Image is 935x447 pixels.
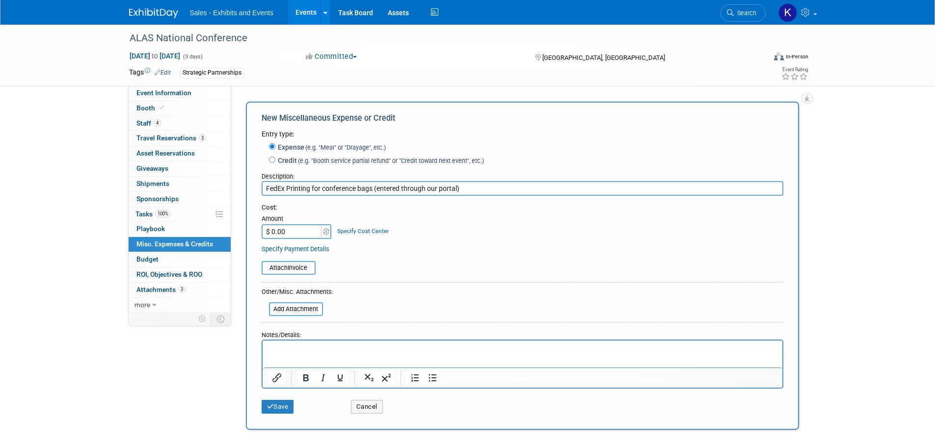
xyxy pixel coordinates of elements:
[407,371,424,385] button: Numbered list
[129,222,231,237] a: Playbook
[182,53,203,60] span: (3 days)
[785,53,808,60] div: In-Person
[129,131,231,146] a: Travel Reservations3
[262,400,294,414] button: Save
[136,104,166,112] span: Booth
[129,8,178,18] img: ExhibitDay
[190,9,273,17] span: Sales - Exhibits and Events
[378,371,395,385] button: Superscript
[315,371,331,385] button: Italic
[721,4,766,22] a: Search
[136,149,195,157] span: Asset Reservations
[180,68,244,78] div: Strategic Partnerships
[129,298,231,313] a: more
[262,288,333,299] div: Other/Misc. Attachments:
[155,210,171,217] span: 100%
[134,301,150,309] span: more
[351,400,383,414] button: Cancel
[126,29,751,47] div: ALAS National Conference
[129,267,231,282] a: ROI, Objectives & ROO
[129,177,231,191] a: Shipments
[129,116,231,131] a: Staff4
[708,51,809,66] div: Event Format
[263,341,782,368] iframe: Rich Text Area
[268,371,285,385] button: Insert/edit link
[129,146,231,161] a: Asset Reservations
[275,156,484,165] label: Credit
[136,89,191,97] span: Event Information
[262,129,783,139] div: Entry type:
[781,67,808,72] div: Event Rating
[129,67,171,79] td: Tags
[262,326,783,340] div: Notes/Details:
[129,161,231,176] a: Giveaways
[129,207,231,222] a: Tasks100%
[774,53,784,60] img: Format-Inperson.png
[136,240,213,248] span: Misc. Expenses & Credits
[136,195,179,203] span: Sponsorships
[178,286,186,293] span: 3
[304,144,386,151] span: (e.g. "Meal" or "Drayage", etc.)
[150,52,160,60] span: to
[136,134,206,142] span: Travel Reservations
[361,371,377,385] button: Subscript
[332,371,348,385] button: Underline
[199,134,206,142] span: 3
[136,180,169,187] span: Shipments
[337,228,389,235] a: Specify Cost Center
[424,371,441,385] button: Bullet list
[211,313,231,325] td: Toggle Event Tabs
[129,237,231,252] a: Misc. Expenses & Credits
[297,157,484,164] span: (e.g. "Booth service partial refund" or "Credit toward next event", etc.)
[262,168,783,181] div: Description:
[136,286,186,293] span: Attachments
[302,52,361,62] button: Committed
[734,9,756,17] span: Search
[262,203,783,212] div: Cost:
[129,283,231,297] a: Attachments3
[262,214,333,224] div: Amount
[275,142,386,152] label: Expense
[136,270,202,278] span: ROI, Objectives & ROO
[262,245,329,253] a: Specify Payment Details
[194,313,211,325] td: Personalize Event Tab Strip
[135,210,171,218] span: Tasks
[297,371,314,385] button: Bold
[136,119,161,127] span: Staff
[129,252,231,267] a: Budget
[160,105,164,110] i: Booth reservation complete
[129,101,231,116] a: Booth
[542,54,665,61] span: [GEOGRAPHIC_DATA], [GEOGRAPHIC_DATA]
[129,86,231,101] a: Event Information
[155,69,171,76] a: Edit
[136,225,165,233] span: Playbook
[262,113,783,129] div: New Miscellaneous Expense or Credit
[154,119,161,127] span: 4
[778,3,797,22] img: Kara Haven
[136,255,159,263] span: Budget
[136,164,168,172] span: Giveaways
[129,52,181,60] span: [DATE] [DATE]
[129,192,231,207] a: Sponsorships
